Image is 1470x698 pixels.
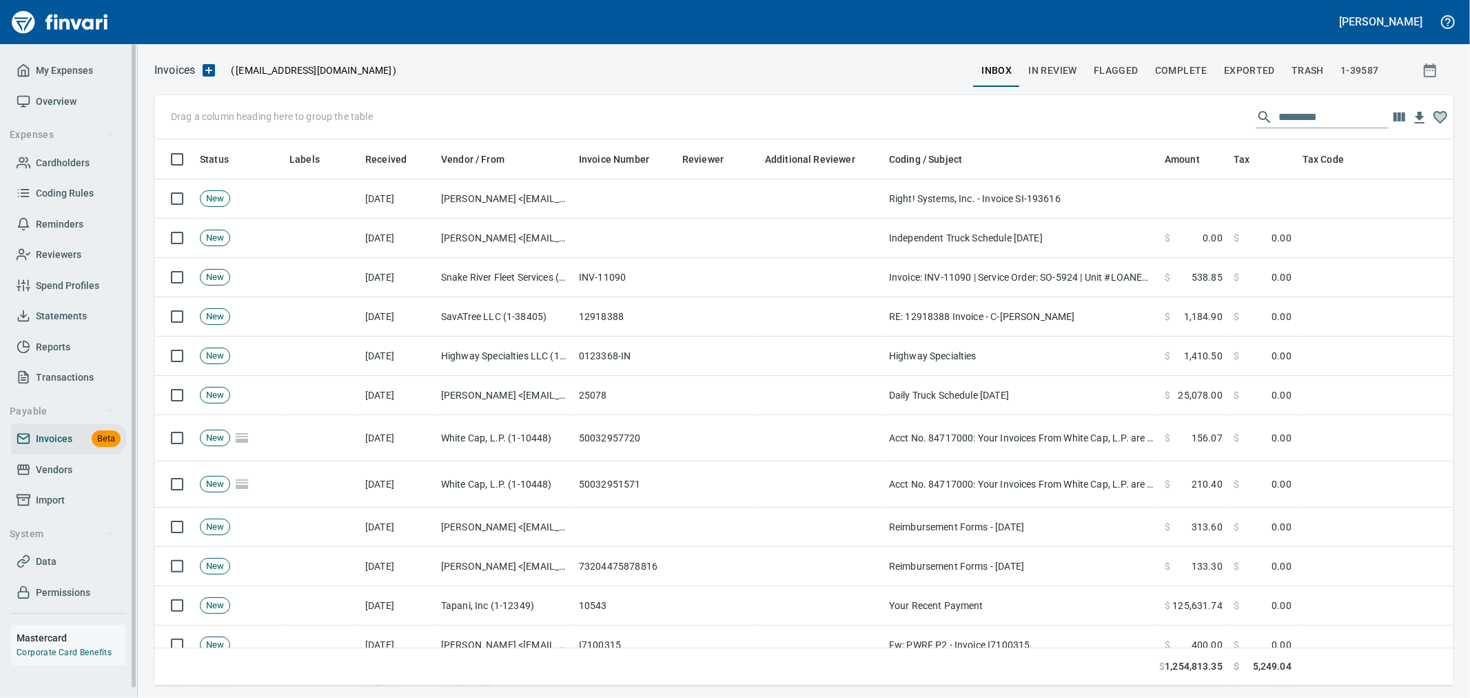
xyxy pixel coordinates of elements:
span: 125,631.74 [1173,599,1223,612]
td: 25078 [573,376,677,415]
span: Reports [36,339,70,356]
span: trash [1292,62,1324,79]
span: $ [1165,477,1170,491]
span: 210.40 [1192,477,1223,491]
span: Coding Rules [36,185,94,202]
span: Reviewers [36,246,81,263]
span: 0.00 [1272,310,1292,323]
span: New [201,310,229,323]
span: 0.00 [1272,638,1292,652]
span: $ [1234,349,1239,363]
td: [DATE] [360,586,436,626]
span: $ [1165,599,1170,612]
td: [DATE] [360,547,436,586]
span: Reviewer [682,151,742,168]
td: [DATE] [360,258,436,297]
span: Pages Split [230,478,254,489]
span: $ [1234,638,1239,652]
td: Your Recent Payment [884,586,1159,626]
span: [EMAIL_ADDRESS][DOMAIN_NAME] [234,63,393,77]
a: Reminders [11,209,126,240]
span: Beta [92,431,121,447]
a: Reviewers [11,239,126,270]
span: Reviewer [682,151,724,168]
span: 0.00 [1272,520,1292,534]
span: $ [1165,310,1170,323]
a: My Expenses [11,55,126,86]
span: New [201,599,229,612]
td: Reimbursement Forms - [DATE] [884,547,1159,586]
span: My Expenses [36,62,93,79]
span: Received [365,151,407,168]
img: Finvari [8,6,112,39]
span: 133.30 [1192,559,1223,573]
td: [PERSON_NAME] <[EMAIL_ADDRESS][DOMAIN_NAME]> [436,547,573,586]
span: $ [1234,599,1239,612]
td: Daily Truck Schedule [DATE] [884,376,1159,415]
span: 0.00 [1272,599,1292,612]
a: Overview [11,86,126,117]
span: $ [1165,638,1170,652]
td: [DATE] [360,297,436,337]
span: inbox [981,62,1012,79]
span: New [201,192,229,206]
td: INV-11090 [573,258,677,297]
td: SavATree LLC (1-38405) [436,297,573,337]
td: [PERSON_NAME] <[EMAIL_ADDRESS][DOMAIN_NAME]> [436,376,573,415]
td: Fw: PWRF P2 - Invoice I7100315 [884,626,1159,665]
button: Expenses [4,122,119,148]
span: New [201,350,229,363]
span: Overview [36,93,76,110]
span: 5,249.04 [1253,659,1292,674]
td: Invoice: INV-11090 | Service Order: SO-5924 | Unit #LOANER | Snake River Fleet Services LLC [GEOG... [884,258,1159,297]
a: Permissions [11,577,126,608]
span: New [201,432,229,445]
span: Exported [1224,62,1275,79]
span: New [201,389,229,402]
span: New [201,271,229,284]
span: Flagged [1094,62,1139,79]
td: [DATE] [360,626,436,665]
td: 73204475878816 [573,547,677,586]
td: 50032957720 [573,415,677,461]
a: Coding Rules [11,178,126,209]
span: $ [1234,431,1239,445]
td: [DATE] [360,219,436,258]
span: $ [1165,520,1170,534]
span: 0.00 [1272,431,1292,445]
span: 0.00 [1203,231,1223,245]
span: Vendors [36,461,72,479]
span: Labels [289,151,338,168]
a: Import [11,485,126,516]
span: $ [1234,231,1239,245]
button: Choose columns to display [1389,107,1409,128]
button: Download Table [1409,108,1430,128]
td: [DATE] [360,179,436,219]
span: $ [1165,349,1170,363]
span: Status [200,151,229,168]
span: In Review [1028,62,1077,79]
td: [DATE] [360,415,436,461]
span: System [10,526,114,543]
nav: breadcrumb [154,62,195,79]
a: Reports [11,332,126,363]
td: White Cap, L.P. (1-10448) [436,415,573,461]
span: 25,078.00 [1178,388,1223,402]
a: Vendors [11,455,126,486]
td: Snake River Fleet Services (1-39106) [436,258,573,297]
span: 0.00 [1272,349,1292,363]
span: Cardholders [36,154,90,172]
span: Vendor / From [441,151,522,168]
td: Highway Specialties LLC (1-10458) [436,337,573,376]
td: White Cap, L.P. (1-10448) [436,461,573,508]
span: Data [36,553,57,570]
span: $ [1165,231,1170,245]
td: Independent Truck Schedule [DATE] [884,219,1159,258]
span: Additional Reviewer [765,151,873,168]
td: 0123368-IN [573,337,677,376]
span: New [201,521,229,534]
span: 0.00 [1272,270,1292,284]
td: Acct No. 84717000: Your Invoices From White Cap, L.P. are Attached [884,415,1159,461]
td: Right! Systems, Inc. - Invoice SI-193616 [884,179,1159,219]
span: Amount [1165,151,1218,168]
